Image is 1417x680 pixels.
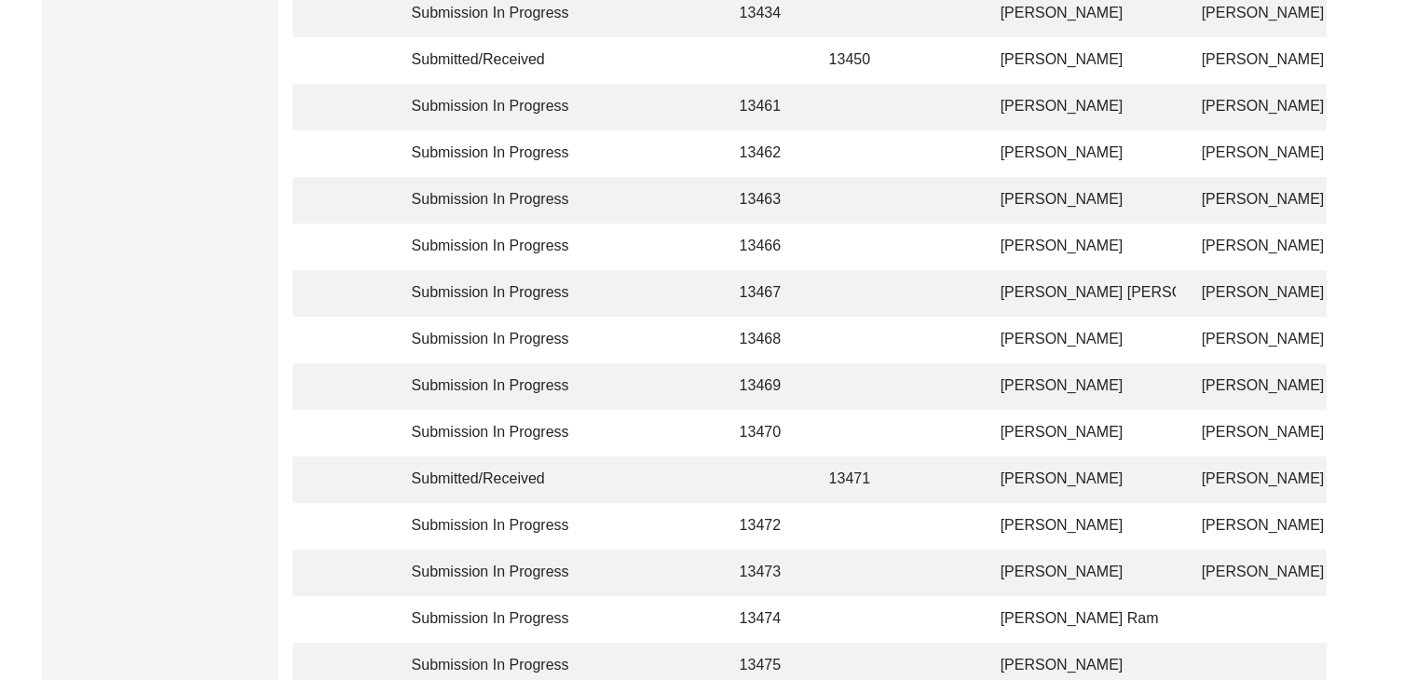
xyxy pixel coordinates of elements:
td: Submission In Progress [401,410,568,456]
td: [PERSON_NAME] [989,84,1176,130]
td: 13466 [729,224,803,270]
td: [PERSON_NAME] [989,37,1176,84]
td: 13473 [729,550,803,596]
td: [PERSON_NAME] [989,177,1176,224]
td: [PERSON_NAME] [989,224,1176,270]
td: [PERSON_NAME] [989,317,1176,363]
td: 13470 [729,410,803,456]
td: Submitted/Received [401,37,568,84]
td: Submission In Progress [401,270,568,317]
td: [PERSON_NAME] [989,503,1176,550]
td: Submission In Progress [401,224,568,270]
td: Submission In Progress [401,363,568,410]
td: [PERSON_NAME] [PERSON_NAME] [989,270,1176,317]
td: 13461 [729,84,803,130]
td: [PERSON_NAME] [989,550,1176,596]
td: [PERSON_NAME] [989,130,1176,177]
td: 13471 [818,456,902,503]
td: Submission In Progress [401,503,568,550]
td: Submission In Progress [401,317,568,363]
td: Submission In Progress [401,596,568,643]
td: Submitted/Received [401,456,568,503]
td: 13472 [729,503,803,550]
td: [PERSON_NAME] [989,410,1176,456]
td: 13450 [818,37,902,84]
td: Submission In Progress [401,177,568,224]
td: [PERSON_NAME] [989,456,1176,503]
td: Submission In Progress [401,550,568,596]
td: [PERSON_NAME] Ram [989,596,1176,643]
td: 13463 [729,177,803,224]
td: Submission In Progress [401,130,568,177]
td: [PERSON_NAME] [989,363,1176,410]
td: Submission In Progress [401,84,568,130]
td: 13467 [729,270,803,317]
td: 13474 [729,596,803,643]
td: 13469 [729,363,803,410]
td: 13462 [729,130,803,177]
td: 13468 [729,317,803,363]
